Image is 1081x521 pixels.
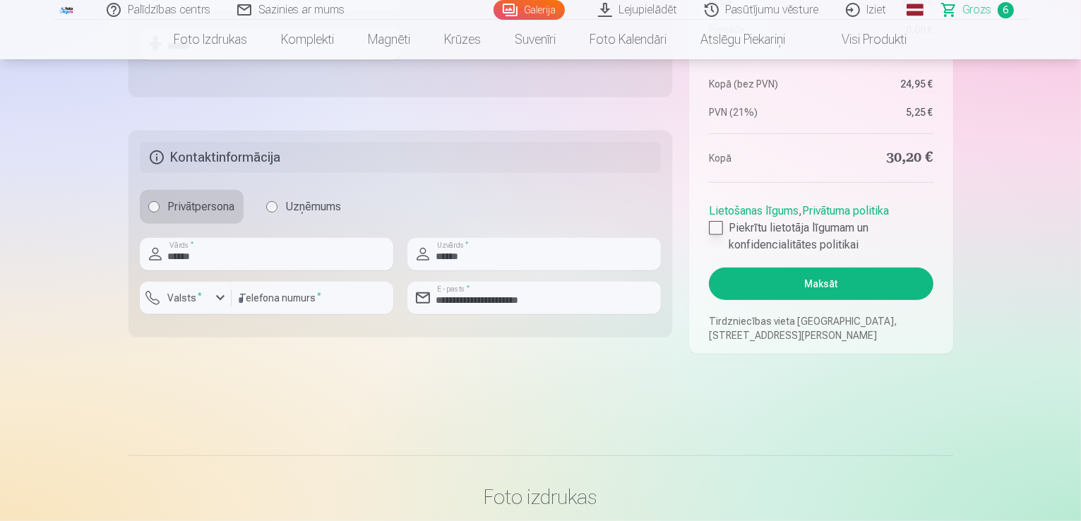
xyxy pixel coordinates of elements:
[428,20,498,59] a: Krūzes
[803,20,924,59] a: Visi produkti
[140,484,942,510] h3: Foto izdrukas
[258,190,350,224] label: Uzņēmums
[828,105,933,119] dd: 5,25 €
[709,197,933,253] div: ,
[265,20,352,59] a: Komplekti
[828,77,933,91] dd: 24,95 €
[148,201,160,212] input: Privātpersona
[140,282,232,314] button: Valsts*
[59,6,75,14] img: /fa1
[140,142,662,173] h5: Kontaktinformācija
[684,20,803,59] a: Atslēgu piekariņi
[157,20,265,59] a: Foto izdrukas
[998,2,1014,18] span: 6
[709,105,814,119] dt: PVN (21%)
[709,268,933,300] button: Maksāt
[802,204,889,217] a: Privātuma politika
[709,314,933,342] p: Tirdzniecības vieta [GEOGRAPHIC_DATA], [STREET_ADDRESS][PERSON_NAME]
[963,1,992,18] span: Grozs
[266,201,277,212] input: Uzņēmums
[162,291,208,305] label: Valsts
[140,190,244,224] label: Privātpersona
[709,77,814,91] dt: Kopā (bez PVN)
[709,204,799,217] a: Lietošanas līgums
[498,20,573,59] a: Suvenīri
[709,220,933,253] label: Piekrītu lietotāja līgumam un konfidencialitātes politikai
[709,148,814,168] dt: Kopā
[828,148,933,168] dd: 30,20 €
[573,20,684,59] a: Foto kalendāri
[352,20,428,59] a: Magnēti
